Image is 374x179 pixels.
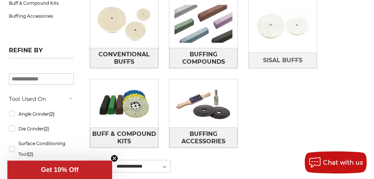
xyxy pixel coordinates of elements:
a: Buffing Accessories [169,127,238,148]
h5: Tool Used On [9,95,74,103]
span: Buffing Accessories [170,128,237,148]
img: Buff & Compound Kits [90,79,158,127]
img: Buffing Accessories [169,79,238,127]
a: Surface Conditioning Tool [9,137,74,161]
span: Get 10% Off [41,166,79,173]
span: (2) [28,151,33,157]
h5: Refine by [9,47,74,58]
span: Chat with us [323,159,363,166]
span: Buff & Compound Kits [90,128,158,148]
a: Sisal Buffs [249,52,317,68]
span: (2) [49,111,55,117]
span: (2) [44,126,49,131]
a: Buffing Accessories [9,10,74,22]
a: Die Grinder [9,122,74,135]
img: Sisal Buffs [249,2,317,50]
button: Chat with us [305,151,367,173]
button: Close teaser [111,155,118,162]
a: Conventional Buffs [90,48,158,68]
div: Get 10% OffClose teaser [7,161,112,179]
a: Buffing Compounds [169,48,238,68]
span: Sisal Buffs [263,54,302,67]
a: Buff & Compound Kits [90,127,158,148]
select: Sort By: [115,161,170,172]
a: Angle Grinder [9,108,74,120]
